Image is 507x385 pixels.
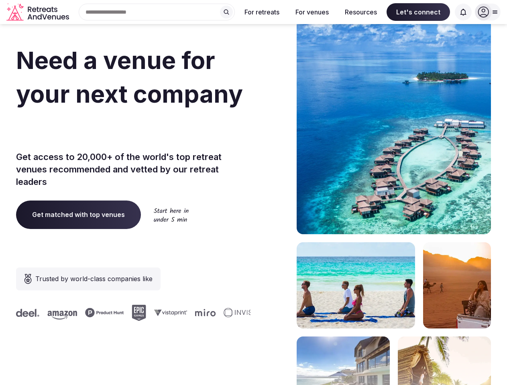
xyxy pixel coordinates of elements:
img: Start here in under 5 min [154,208,189,222]
a: Visit the homepage [6,3,71,21]
svg: Retreats and Venues company logo [6,3,71,21]
img: woman sitting in back of truck with camels [423,242,491,328]
span: Trusted by world-class companies like [35,274,153,284]
svg: Miro company logo [175,309,195,316]
svg: Invisible company logo [204,308,248,318]
svg: Epic Games company logo [112,305,126,321]
span: Need a venue for your next company [16,46,243,108]
span: Let's connect [387,3,450,21]
svg: Vistaprint company logo [134,309,167,316]
button: Resources [338,3,383,21]
a: Get matched with top venues [16,201,141,229]
button: For retreats [238,3,286,21]
button: For venues [289,3,335,21]
img: yoga on tropical beach [297,242,415,328]
p: Get access to 20,000+ of the world's top retreat venues recommended and vetted by our retreat lea... [16,151,250,188]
